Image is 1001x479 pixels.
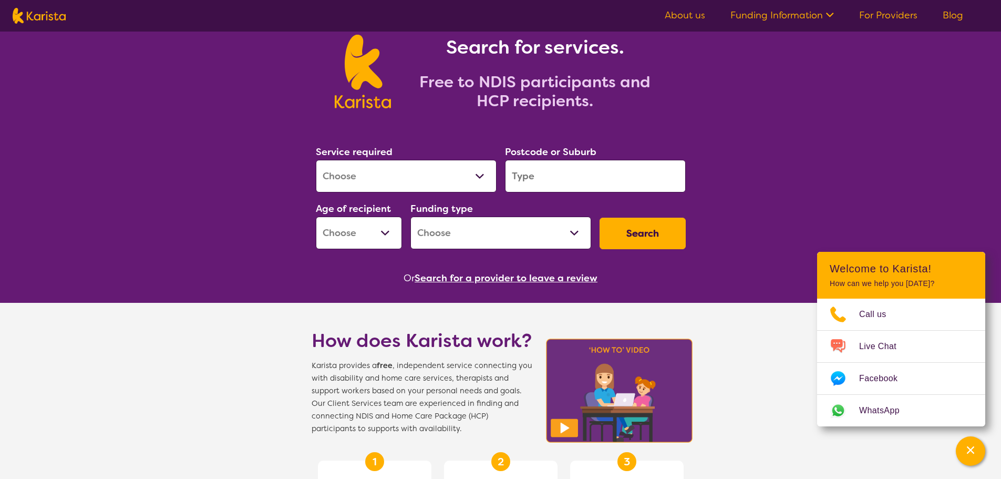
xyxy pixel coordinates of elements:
[830,279,973,288] p: How can we help you [DATE]?
[956,436,985,466] button: Channel Menu
[415,270,597,286] button: Search for a provider to leave a review
[543,335,696,446] img: Karista video
[335,35,391,108] img: Karista logo
[817,299,985,426] ul: Choose channel
[312,328,532,353] h1: How does Karista work?
[312,360,532,435] span: Karista provides a , independent service connecting you with disability and home care services, t...
[817,395,985,426] a: Web link opens in a new tab.
[859,371,910,386] span: Facebook
[13,8,66,24] img: Karista logo
[817,252,985,426] div: Channel Menu
[600,218,686,249] button: Search
[410,202,473,215] label: Funding type
[943,9,963,22] a: Blog
[505,160,686,192] input: Type
[665,9,705,22] a: About us
[830,262,973,275] h2: Welcome to Karista!
[316,202,391,215] label: Age of recipient
[859,403,912,419] span: WhatsApp
[859,339,909,354] span: Live Chat
[377,361,393,371] b: free
[404,73,666,110] h2: Free to NDIS participants and HCP recipients.
[365,452,384,471] div: 1
[730,9,834,22] a: Funding Information
[859,307,899,322] span: Call us
[491,452,510,471] div: 2
[404,270,415,286] span: Or
[617,452,636,471] div: 3
[505,146,596,158] label: Postcode or Suburb
[316,146,393,158] label: Service required
[404,35,666,60] h1: Search for services.
[859,9,917,22] a: For Providers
